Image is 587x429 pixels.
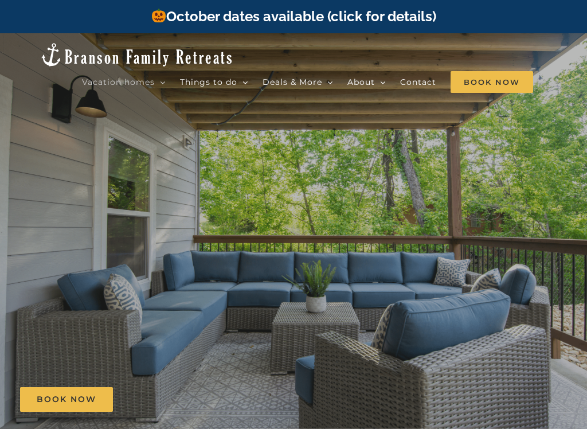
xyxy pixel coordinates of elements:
a: Things to do [180,71,248,93]
a: Contact [400,71,436,93]
a: Book Now [20,387,113,412]
a: About [347,71,386,93]
span: Things to do [180,78,237,86]
span: Book Now [451,71,533,93]
span: About [347,78,375,86]
a: Vacation homes [82,71,166,93]
span: Contact [400,78,436,86]
span: Vacation homes [82,78,155,86]
img: 🎃 [152,9,166,22]
span: Book Now [37,395,96,404]
nav: Main Menu [82,71,547,93]
span: Deals & More [263,78,322,86]
a: Deals & More [263,71,333,93]
img: Branson Family Retreats Logo [40,42,234,68]
a: October dates available (click for details) [151,8,436,25]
